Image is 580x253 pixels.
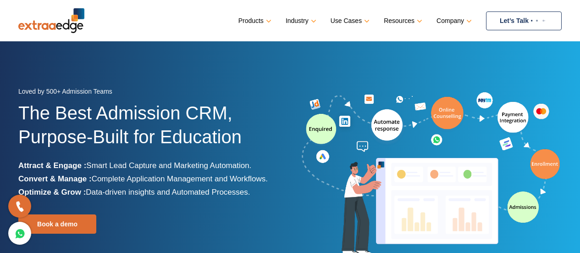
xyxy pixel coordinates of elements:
[436,14,470,28] a: Company
[238,14,270,28] a: Products
[86,161,251,170] span: Smart Lead Capture and Marketing Automation.
[18,85,283,101] div: Loved by 500+ Admission Teams
[18,161,86,170] b: Attract & Engage :
[331,14,368,28] a: Use Cases
[18,188,86,197] b: Optimize & Grow :
[286,14,315,28] a: Industry
[486,11,562,30] a: Let’s Talk
[18,214,96,234] a: Book a demo
[18,101,283,159] h1: The Best Admission CRM, Purpose-Built for Education
[86,188,250,197] span: Data-driven insights and Automated Processes.
[384,14,420,28] a: Resources
[18,174,92,183] b: Convert & Manage :
[92,174,268,183] span: Complete Application Management and Workflows.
